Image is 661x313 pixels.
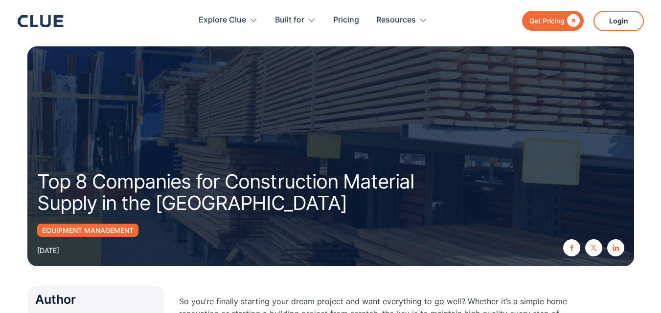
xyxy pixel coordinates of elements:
div: [DATE] [37,244,59,256]
a: Pricing [333,5,359,36]
div: Get Pricing [529,15,565,27]
img: linkedin icon [613,245,619,251]
div: Resources [376,5,428,36]
div: Built for [275,5,304,36]
div: Explore Clue [199,5,258,36]
div: Explore Clue [199,5,246,36]
a: Get Pricing [522,11,584,31]
a: Equipment Management [37,224,138,237]
div: Built for [275,5,316,36]
div: Resources [376,5,416,36]
a: Login [593,11,644,31]
img: facebook icon [569,245,575,251]
div:  [565,15,580,27]
img: twitter X icon [591,245,597,251]
h1: Top 8 Companies for Construction Material Supply in the [GEOGRAPHIC_DATA] [37,171,448,214]
div: Author [35,293,157,306]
